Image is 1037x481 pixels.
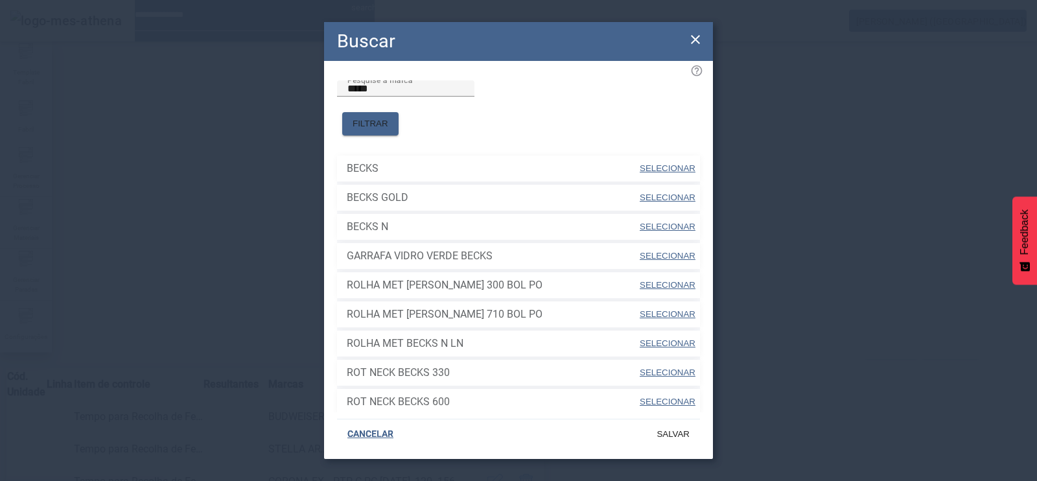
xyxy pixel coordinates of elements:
span: ROLHA MET BECKS N LN [347,336,638,351]
span: SELECIONAR [640,338,695,348]
button: SELECIONAR [638,244,697,268]
button: SELECIONAR [638,186,697,209]
button: SELECIONAR [638,274,697,297]
span: SELECIONAR [640,193,695,202]
button: SALVAR [646,423,700,446]
span: ROLHA MET [PERSON_NAME] 300 BOL PO [347,277,638,293]
span: ROT NECK BECKS 330 [347,365,638,381]
span: SELECIONAR [640,163,695,173]
span: SELECIONAR [640,368,695,377]
button: CANCELAR [337,423,404,446]
button: SELECIONAR [638,332,697,355]
span: SELECIONAR [640,251,695,261]
span: SELECIONAR [640,280,695,290]
button: SELECIONAR [638,157,697,180]
span: GARRAFA VIDRO VERDE BECKS [347,248,638,264]
span: SELECIONAR [640,222,695,231]
button: SELECIONAR [638,215,697,239]
span: FILTRAR [353,117,388,130]
button: SELECIONAR [638,390,697,414]
button: Feedback - Mostrar pesquisa [1012,196,1037,285]
button: FILTRAR [342,112,399,135]
span: ROLHA MET [PERSON_NAME] 710 BOL PO [347,307,638,322]
span: Feedback [1019,209,1031,255]
span: SELECIONAR [640,397,695,406]
span: BECKS [347,161,638,176]
span: BECKS N [347,219,638,235]
button: SELECIONAR [638,303,697,326]
span: ROT NECK BECKS 600 [347,394,638,410]
span: BECKS GOLD [347,190,638,205]
button: SELECIONAR [638,361,697,384]
span: SALVAR [657,428,690,441]
span: SELECIONAR [640,309,695,319]
span: CANCELAR [347,428,393,441]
